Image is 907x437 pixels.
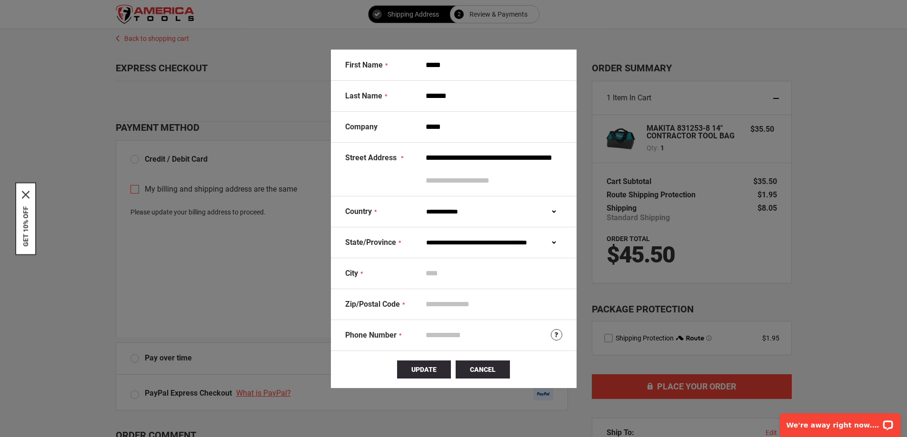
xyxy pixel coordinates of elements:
[345,207,372,216] span: Country
[470,366,496,373] span: Cancel
[345,330,397,340] span: Phone Number
[773,407,907,437] iframe: LiveChat chat widget
[456,360,510,379] button: Cancel
[22,206,30,246] button: GET 10% OFF
[397,360,451,379] button: Update
[345,269,358,278] span: City
[22,191,30,198] svg: close icon
[345,238,396,247] span: State/Province
[22,191,30,198] button: Close
[345,60,383,69] span: First Name
[411,366,437,373] span: Update
[345,91,382,100] span: Last Name
[345,122,378,131] span: Company
[345,153,397,162] span: Street Address
[345,300,400,309] span: Zip/Postal Code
